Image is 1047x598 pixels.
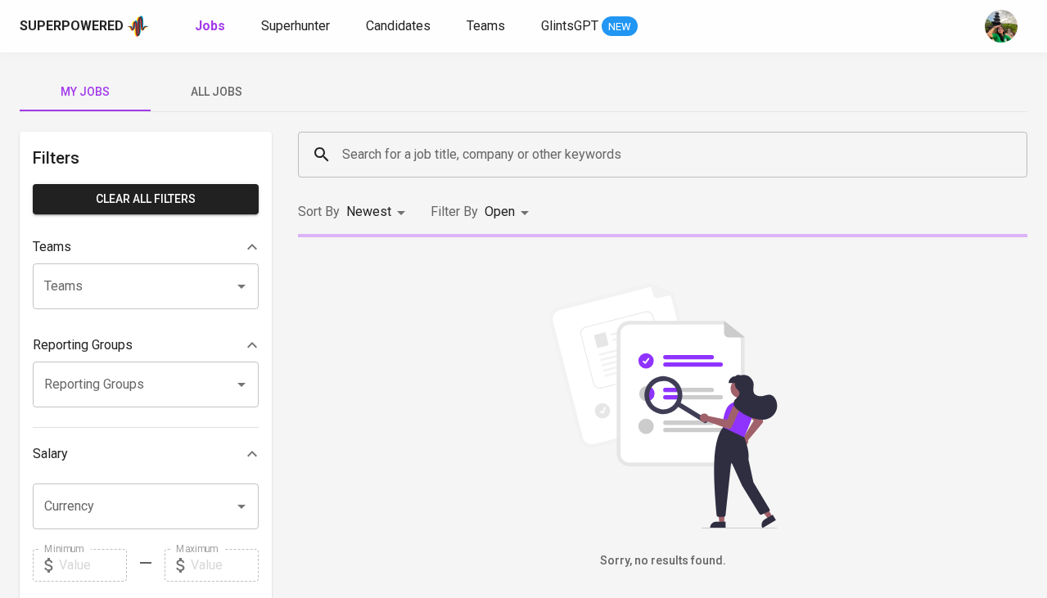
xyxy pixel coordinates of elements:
[46,189,246,209] span: Clear All filters
[33,329,259,362] div: Reporting Groups
[191,549,259,582] input: Value
[20,17,124,36] div: Superpowered
[230,373,253,396] button: Open
[346,197,411,227] div: Newest
[298,552,1027,570] h6: Sorry, no results found.
[485,197,535,227] div: Open
[160,82,272,102] span: All Jobs
[33,237,71,257] p: Teams
[195,18,225,34] b: Jobs
[195,16,228,37] a: Jobs
[366,18,431,34] span: Candidates
[230,495,253,518] button: Open
[366,16,434,37] a: Candidates
[33,438,259,470] div: Salary
[33,184,259,214] button: Clear All filters
[541,18,598,34] span: GlintsGPT
[298,202,340,222] p: Sort By
[485,204,515,219] span: Open
[127,14,149,38] img: app logo
[261,16,333,37] a: Superhunter
[467,16,508,37] a: Teams
[29,82,141,102] span: My Jobs
[230,275,253,298] button: Open
[431,202,478,222] p: Filter By
[33,231,259,263] div: Teams
[261,18,330,34] span: Superhunter
[541,16,638,37] a: GlintsGPT NEW
[602,19,638,35] span: NEW
[33,335,133,355] p: Reporting Groups
[346,202,391,222] p: Newest
[33,145,259,171] h6: Filters
[20,14,149,38] a: Superpoweredapp logo
[985,10,1018,43] img: eva@glints.com
[33,444,68,464] p: Salary
[540,283,786,528] img: file_searching.svg
[59,549,127,582] input: Value
[467,18,505,34] span: Teams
